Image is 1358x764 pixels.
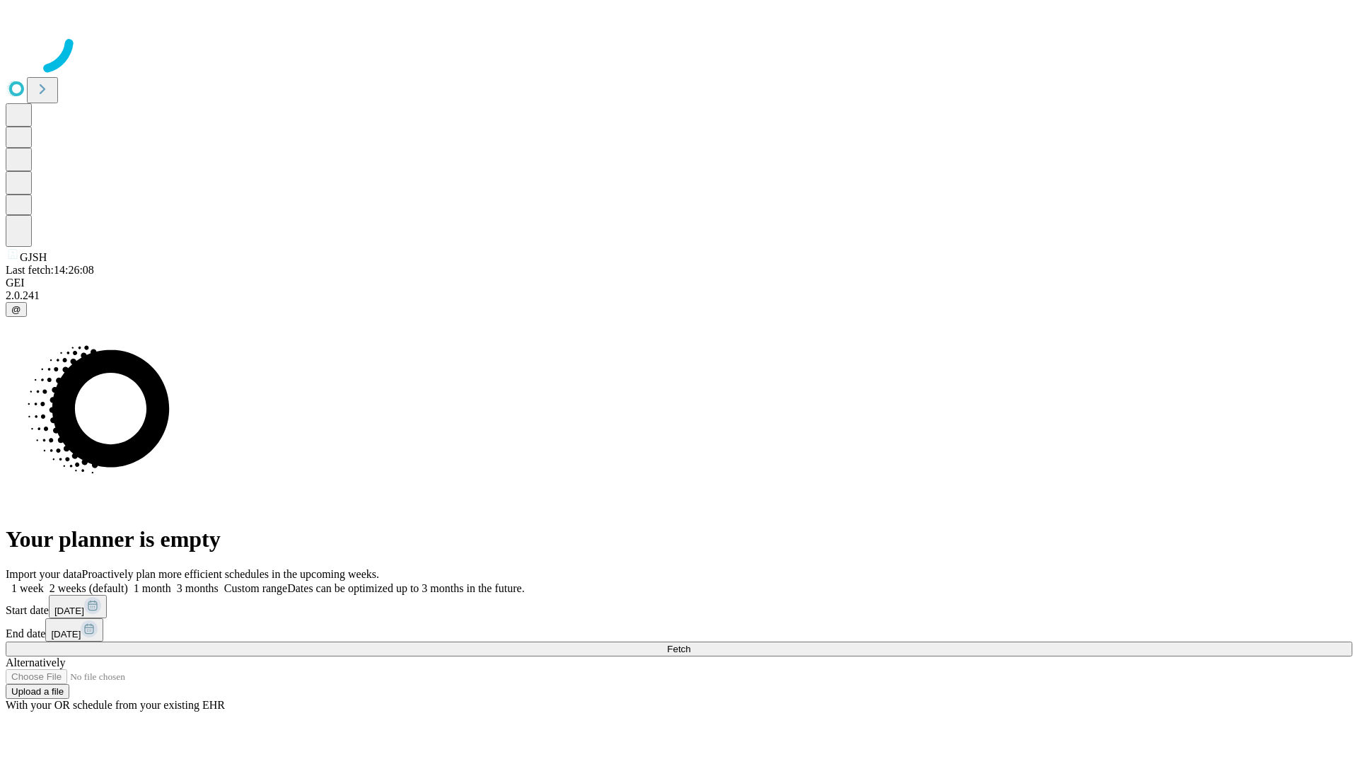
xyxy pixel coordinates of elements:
[49,595,107,618] button: [DATE]
[224,582,287,594] span: Custom range
[50,582,128,594] span: 2 weeks (default)
[6,264,94,276] span: Last fetch: 14:26:08
[6,618,1352,642] div: End date
[6,302,27,317] button: @
[11,304,21,315] span: @
[51,629,81,639] span: [DATE]
[6,289,1352,302] div: 2.0.241
[45,618,103,642] button: [DATE]
[6,699,225,711] span: With your OR schedule from your existing EHR
[667,644,690,654] span: Fetch
[11,582,44,594] span: 1 week
[134,582,171,594] span: 1 month
[6,277,1352,289] div: GEI
[6,642,1352,656] button: Fetch
[6,568,82,580] span: Import your data
[6,656,65,668] span: Alternatively
[6,526,1352,552] h1: Your planner is empty
[6,595,1352,618] div: Start date
[6,684,69,699] button: Upload a file
[54,606,84,616] span: [DATE]
[82,568,379,580] span: Proactively plan more efficient schedules in the upcoming weeks.
[287,582,524,594] span: Dates can be optimized up to 3 months in the future.
[177,582,219,594] span: 3 months
[20,251,47,263] span: GJSH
